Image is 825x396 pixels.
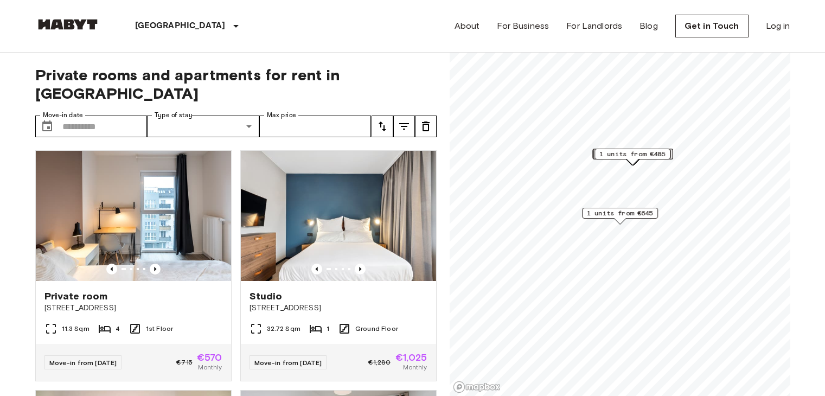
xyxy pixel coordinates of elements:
a: Blog [639,20,658,33]
a: Marketing picture of unit DE-01-481-006-01Previous imagePrevious imageStudio[STREET_ADDRESS]32.72... [240,150,437,381]
span: Move-in from [DATE] [254,359,322,367]
a: About [455,20,480,33]
p: [GEOGRAPHIC_DATA] [135,20,226,33]
span: 1 units from €485 [599,149,666,159]
label: Max price [267,111,296,120]
span: 1st Floor [146,324,173,334]
a: Mapbox logo [453,381,501,393]
button: tune [415,116,437,137]
div: Map marker [593,149,673,165]
span: 1 [327,324,329,334]
div: Map marker [592,149,672,165]
span: [STREET_ADDRESS] [250,303,427,314]
span: €715 [176,357,193,367]
a: Get in Touch [675,15,749,37]
button: tune [393,116,415,137]
span: €1,280 [368,357,391,367]
span: 1 units from €645 [587,208,653,218]
div: Map marker [595,149,671,165]
div: Map marker [594,149,670,165]
div: Map marker [582,208,658,225]
span: Move-in from [DATE] [49,359,117,367]
a: For Landlords [566,20,622,33]
label: Type of stay [155,111,193,120]
span: Private room [44,290,108,303]
button: Previous image [106,264,117,274]
img: Marketing picture of unit DE-01-481-006-01 [241,151,436,281]
span: 11.3 Sqm [62,324,89,334]
a: Log in [766,20,790,33]
span: Monthly [403,362,427,372]
span: Monthly [198,362,222,372]
span: Ground Floor [355,324,398,334]
span: Studio [250,290,283,303]
a: For Business [497,20,549,33]
button: Previous image [355,264,366,274]
span: €1,025 [395,353,427,362]
a: Marketing picture of unit DE-01-12-003-01QPrevious imagePrevious imagePrivate room[STREET_ADDRESS... [35,150,232,381]
button: Previous image [150,264,161,274]
span: 4 [116,324,120,334]
label: Move-in date [43,111,83,120]
button: Previous image [311,264,322,274]
span: Private rooms and apartments for rent in [GEOGRAPHIC_DATA] [35,66,437,103]
span: 32.72 Sqm [267,324,300,334]
span: [STREET_ADDRESS] [44,303,222,314]
button: Choose date [36,116,58,137]
button: tune [372,116,393,137]
span: €570 [197,353,222,362]
img: Marketing picture of unit DE-01-12-003-01Q [36,151,231,281]
img: Habyt [35,19,100,30]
